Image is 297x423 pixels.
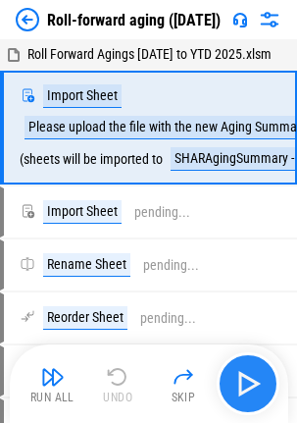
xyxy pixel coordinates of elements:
img: Skip [172,365,195,389]
div: pending... [140,311,196,326]
div: Import Sheet [43,84,122,108]
div: Import Sheet [43,200,122,224]
div: pending... [134,205,190,220]
div: pending... [143,258,199,273]
span: Roll Forward Agings [DATE] to YTD 2025.xlsm [27,46,272,62]
div: Roll-forward aging ([DATE]) [47,11,221,29]
button: Skip [152,360,215,407]
div: Skip [172,392,196,403]
div: Reorder Sheet [43,306,127,330]
img: Run All [41,365,65,389]
div: Run All [30,392,74,403]
img: Settings menu [258,8,281,31]
div: Rename Sheet [43,253,130,277]
button: Run All [22,360,84,407]
img: Main button [232,368,264,399]
img: Support [232,12,248,27]
img: Back [16,8,39,31]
